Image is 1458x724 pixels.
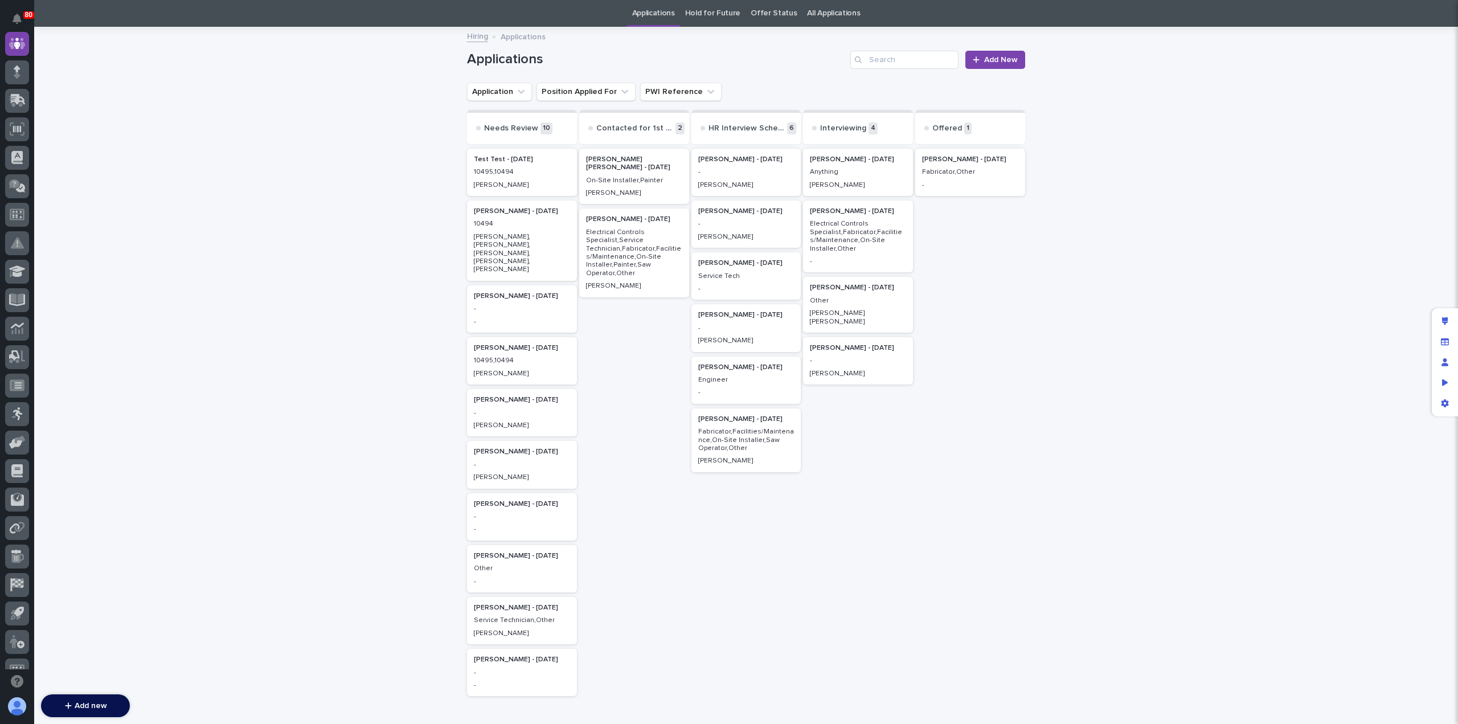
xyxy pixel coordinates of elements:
[474,525,570,533] p: -
[11,176,32,197] img: 1736555164131-43832dd5-751b-4058-ba23-39d91318e5a0
[467,545,577,592] a: [PERSON_NAME] - [DATE]Other-
[23,144,62,155] span: Help Docs
[536,83,636,101] button: Position Applied For
[698,220,794,228] p: -
[71,145,80,154] div: 🔗
[803,149,913,196] a: [PERSON_NAME] - [DATE]Anything[PERSON_NAME]
[1435,352,1455,373] div: Manage users
[467,649,577,696] a: [PERSON_NAME] - [DATE]--
[698,181,794,189] p: [PERSON_NAME]
[467,441,577,488] a: [PERSON_NAME] - [DATE]-[PERSON_NAME]
[586,156,682,172] p: [PERSON_NAME] [PERSON_NAME] - [DATE]
[922,168,1018,176] p: Fabricator,Other
[474,344,570,352] p: [PERSON_NAME] - [DATE]
[691,149,801,196] a: [PERSON_NAME] - [DATE]-[PERSON_NAME]
[474,448,570,456] p: [PERSON_NAME] - [DATE]
[698,363,794,371] p: [PERSON_NAME] - [DATE]
[467,337,577,385] a: [PERSON_NAME] - [DATE]10495,10494[PERSON_NAME]
[1435,311,1455,332] div: Edit layout
[474,207,570,215] p: [PERSON_NAME] - [DATE]
[698,207,794,215] p: [PERSON_NAME] - [DATE]
[698,233,794,241] p: [PERSON_NAME]
[787,122,796,134] p: 6
[698,337,794,345] p: [PERSON_NAME]
[698,272,794,280] p: Service Tech
[474,396,570,404] p: [PERSON_NAME] - [DATE]
[11,145,21,154] div: 📖
[803,201,913,272] a: [PERSON_NAME] - [DATE]Electrical Controls Specialist,Fabricator,Facilities/Maintenance,On-Site In...
[691,408,801,472] div: [PERSON_NAME] - [DATE]Fabricator,Facilities/Maintenance,On-Site Installer,Saw Operator,Other[PERS...
[501,30,546,42] p: Applications
[1435,332,1455,352] div: Manage fields and data
[474,629,570,637] p: [PERSON_NAME]
[803,337,913,385] div: [PERSON_NAME] - [DATE]-[PERSON_NAME]
[1435,373,1455,393] div: Preview as
[474,681,570,689] p: -
[691,252,801,300] a: [PERSON_NAME] - [DATE]Service Tech-
[698,324,794,332] p: -
[39,187,159,197] div: We're offline, we will be back soon!
[474,473,570,481] p: [PERSON_NAME]
[810,297,906,305] p: Other
[474,513,570,521] p: -
[11,45,207,63] p: Welcome 👋
[691,201,801,248] a: [PERSON_NAME] - [DATE]-[PERSON_NAME]
[194,179,207,193] button: Start new chat
[810,344,906,352] p: [PERSON_NAME] - [DATE]
[474,578,570,586] p: -
[11,11,34,34] img: Stacker
[698,415,794,423] p: [PERSON_NAME] - [DATE]
[467,83,532,101] button: Application
[5,694,29,718] button: users-avatar
[25,11,32,19] p: 80
[80,210,138,219] a: Powered byPylon
[11,63,207,81] p: How can we help?
[810,309,906,326] p: [PERSON_NAME] [PERSON_NAME]
[474,422,570,430] p: [PERSON_NAME]
[474,409,570,417] p: -
[467,29,488,42] a: Hiring
[83,144,145,155] span: Onboarding Call
[467,285,577,333] a: [PERSON_NAME] - [DATE]--
[586,215,682,223] p: [PERSON_NAME] - [DATE]
[698,311,794,319] p: [PERSON_NAME] - [DATE]
[474,305,570,313] p: -
[803,277,913,333] a: [PERSON_NAME] - [DATE]Other[PERSON_NAME] [PERSON_NAME]
[5,669,29,693] button: Open support chat
[7,139,67,159] a: 📖Help Docs
[850,51,959,69] input: Search
[708,124,785,133] p: HR Interview Scheduled / Complete
[579,208,689,297] a: [PERSON_NAME] - [DATE]Electrical Controls Specialist,Service Technician,Fabricator,Facilities/Mai...
[467,597,577,644] a: [PERSON_NAME] - [DATE]Service Technician,Other[PERSON_NAME]
[474,461,570,469] p: -
[675,122,685,134] p: 2
[915,149,1025,196] div: [PERSON_NAME] - [DATE]Fabricator,Other-
[810,357,906,365] p: -
[586,189,682,197] p: [PERSON_NAME]
[869,122,878,134] p: 4
[922,181,1018,189] p: -
[474,552,570,560] p: [PERSON_NAME] - [DATE]
[698,388,794,396] p: -
[474,604,570,612] p: [PERSON_NAME] - [DATE]
[474,500,570,508] p: [PERSON_NAME] - [DATE]
[467,51,846,68] h1: Applications
[474,292,570,300] p: [PERSON_NAME] - [DATE]
[691,357,801,404] a: [PERSON_NAME] - [DATE]Engineer-
[810,207,906,215] p: [PERSON_NAME] - [DATE]
[113,211,138,219] span: Pylon
[984,56,1018,64] span: Add New
[640,83,722,101] button: PWI Reference
[467,201,577,281] a: [PERSON_NAME] - [DATE]10494[PERSON_NAME], [PERSON_NAME], [PERSON_NAME], [PERSON_NAME], [PERSON_NAME]
[810,284,906,292] p: [PERSON_NAME] - [DATE]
